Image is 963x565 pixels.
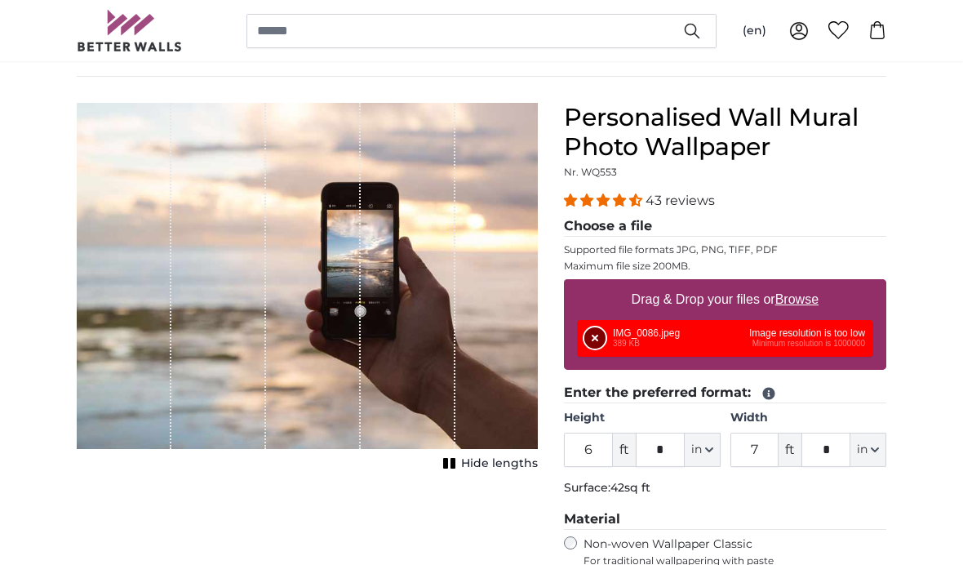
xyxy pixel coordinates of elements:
span: in [857,442,868,458]
u: Browse [775,292,819,306]
p: Maximum file size 200MB. [564,260,886,273]
span: ft [779,433,801,467]
img: Betterwalls [77,10,183,51]
p: Surface: [564,480,886,496]
span: 42sq ft [610,480,650,495]
label: Drag & Drop your files or [625,283,825,316]
span: ft [613,433,636,467]
div: 1 of 1 [77,103,538,475]
legend: Enter the preferred format: [564,383,886,403]
span: Nr. WQ553 [564,166,617,178]
button: in [850,433,886,467]
span: 43 reviews [646,193,715,208]
legend: Material [564,509,886,530]
legend: Choose a file [564,216,886,237]
label: Height [564,410,720,426]
h1: Personalised Wall Mural Photo Wallpaper [564,103,886,162]
p: Supported file formats JPG, PNG, TIFF, PDF [564,243,886,256]
button: in [685,433,721,467]
label: Width [730,410,886,426]
button: Hide lengths [438,452,538,475]
button: (en) [730,16,779,46]
span: in [691,442,702,458]
span: Hide lengths [461,456,538,472]
span: 4.40 stars [564,193,646,208]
